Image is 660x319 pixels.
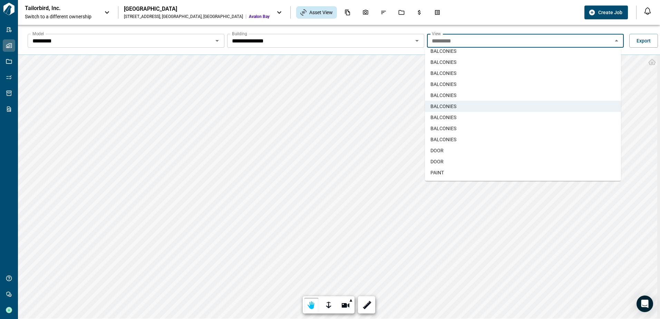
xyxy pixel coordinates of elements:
[249,14,270,19] span: Avalon Bay
[430,7,445,18] div: Takeoff Center
[430,169,444,176] span: PAINT
[296,6,337,19] div: Asset View
[430,158,444,165] span: DOOR
[584,6,628,19] button: Create Job
[412,36,422,46] button: Open
[598,9,622,16] span: Create Job
[430,103,456,110] span: BALCONIES
[340,7,355,18] div: Documents
[430,70,456,77] span: BALCONIES
[25,5,87,12] p: Tailorbird, Inc.
[430,180,444,187] span: PAINT
[124,6,270,12] div: [GEOGRAPHIC_DATA]
[430,59,456,66] span: BALCONIES
[394,7,409,18] div: Jobs
[25,13,97,20] span: Switch to a different ownership
[376,7,391,18] div: Issues & Info
[637,37,651,44] span: Export
[430,81,456,88] span: BALCONIES
[432,31,441,37] label: View
[309,9,333,16] span: Asset View
[430,136,456,143] span: BALCONIES
[430,114,456,121] span: BALCONIES
[412,7,427,18] div: Budgets
[32,31,44,37] label: Model
[430,125,456,132] span: BALCONIES
[358,7,373,18] div: Photos
[430,48,456,55] span: BALCONIES
[637,296,653,312] div: Open Intercom Messenger
[642,6,653,17] button: Open notification feed
[430,147,444,154] span: DOOR
[212,36,222,46] button: Open
[629,34,658,48] button: Export
[430,92,456,99] span: BALCONIES
[124,14,243,19] div: [STREET_ADDRESS] , [GEOGRAPHIC_DATA] , [GEOGRAPHIC_DATA]
[232,31,247,37] label: Building
[612,36,621,46] button: Close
